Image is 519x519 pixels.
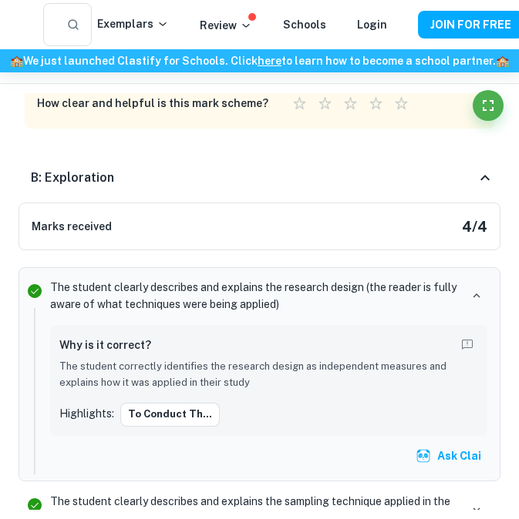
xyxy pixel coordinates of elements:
button: Report mistake/confusion [457,334,478,356]
button: To conduct th... [120,403,220,426]
button: Fullscreen [473,90,504,121]
div: B: Exploration [19,153,500,203]
p: Exemplars [97,15,169,32]
svg: Correct [25,282,44,300]
h6: Marks received [32,218,112,235]
a: Schools [283,18,326,31]
h6: B: Exploration [31,169,114,187]
a: here [258,55,281,67]
button: Ask Clai [413,442,487,470]
p: Highlights: [59,405,114,422]
h5: 4 / 4 [462,216,487,238]
h6: We just launched Clastify for Schools. Click to learn how to become a school partner. [3,52,516,69]
p: Review [200,17,252,34]
h6: Why is it correct? [59,337,151,353]
a: Login [357,18,387,31]
span: 🏫 [10,55,23,67]
img: clai.svg [416,448,431,464]
p: The student clearly describes and explains the research design (the reader is fully aware of what... [50,279,460,313]
input: Search for any exemplars... [43,3,54,46]
p: The student correctly identifies the research design as independent measures and explains how it ... [59,359,478,390]
svg: Correct [25,496,44,514]
h6: How clear and helpful is this mark scheme? [37,95,268,112]
span: 🏫 [496,55,509,67]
